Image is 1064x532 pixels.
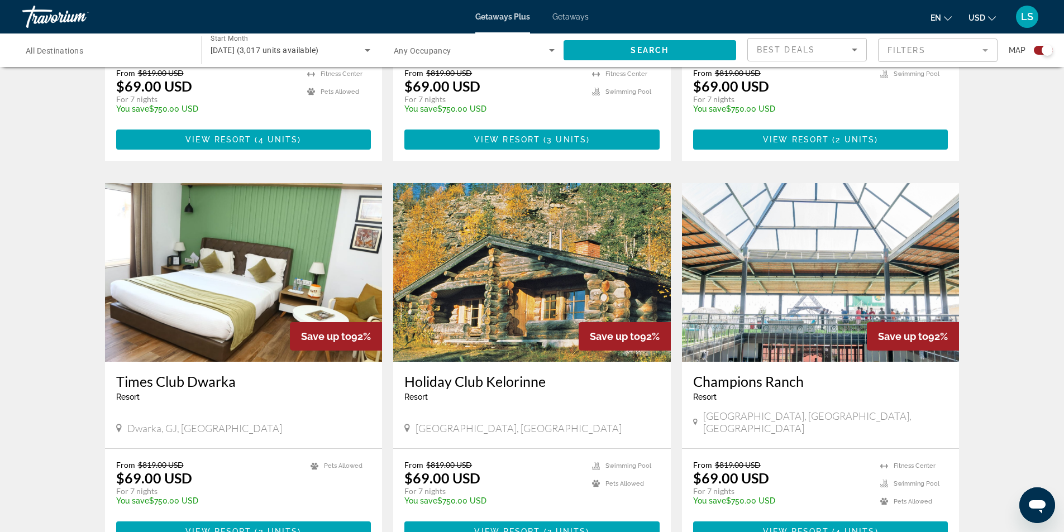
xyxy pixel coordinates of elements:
span: Search [631,46,669,55]
span: From [404,68,423,78]
p: $69.00 USD [404,78,480,94]
span: $819.00 USD [138,68,184,78]
button: Change currency [968,9,996,26]
a: Times Club Dwarka [116,373,371,390]
span: Swimming Pool [605,88,651,95]
span: Resort [693,392,717,401]
span: Save up to [590,330,640,342]
p: For 7 nights [404,486,581,496]
span: $819.00 USD [715,68,761,78]
span: $819.00 USD [715,460,761,469]
span: From [404,460,423,469]
span: From [693,68,712,78]
span: Resort [404,392,428,401]
p: $69.00 USD [116,78,192,94]
span: en [931,13,941,22]
span: Dwarka, GJ, [GEOGRAPHIC_DATA] [127,422,282,434]
p: For 7 nights [116,94,297,104]
span: You save [693,496,726,505]
button: Search [564,40,737,60]
span: Save up to [878,330,928,342]
span: You save [116,496,149,505]
div: 92% [579,322,671,351]
span: [DATE] (3,017 units available) [211,46,319,55]
p: For 7 nights [693,486,870,496]
img: F943E01X.jpg [682,183,960,362]
button: View Resort(2 units) [693,130,948,150]
span: Fitness Center [605,70,647,78]
a: Champions Ranch [693,373,948,390]
span: $819.00 USD [426,460,472,469]
span: ( ) [540,135,590,144]
span: View Resort [474,135,540,144]
span: From [116,460,135,469]
span: From [693,460,712,469]
button: View Resort(4 units) [116,130,371,150]
span: ( ) [829,135,878,144]
button: View Resort(3 units) [404,130,660,150]
span: You save [693,104,726,113]
button: Filter [878,38,998,63]
span: Map [1009,42,1025,58]
p: $750.00 USD [404,104,581,113]
p: $69.00 USD [693,469,769,486]
span: Pets Allowed [605,480,644,487]
span: 3 units [547,135,586,144]
p: $750.00 USD [693,496,870,505]
p: $69.00 USD [116,469,192,486]
span: ( ) [251,135,301,144]
span: 4 units [259,135,298,144]
span: LS [1021,11,1033,22]
p: For 7 nights [116,486,300,496]
span: Fitness Center [321,70,362,78]
span: $819.00 USD [426,68,472,78]
p: $750.00 USD [116,496,300,505]
span: [GEOGRAPHIC_DATA], [GEOGRAPHIC_DATA], [GEOGRAPHIC_DATA] [703,410,948,434]
span: View Resort [763,135,829,144]
img: DK30I01X.jpg [105,183,383,362]
button: Change language [931,9,952,26]
a: Getaways Plus [475,12,530,21]
span: Start Month [211,35,248,42]
a: Travorium [22,2,134,31]
span: Swimming Pool [894,480,939,487]
p: $750.00 USD [116,104,297,113]
p: $750.00 USD [693,104,870,113]
span: Fitness Center [894,462,936,469]
span: Swimming Pool [605,462,651,469]
span: From [116,68,135,78]
div: 92% [867,322,959,351]
p: $69.00 USD [693,78,769,94]
a: Holiday Club Kelorinne [404,373,660,390]
p: $750.00 USD [404,496,581,505]
span: You save [404,104,437,113]
span: Resort [116,392,140,401]
span: All Destinations [26,46,83,55]
div: 92% [290,322,382,351]
iframe: Button to launch messaging window [1019,487,1055,523]
mat-select: Sort by [757,43,857,56]
span: Pets Allowed [324,462,362,469]
p: For 7 nights [404,94,581,104]
span: Pets Allowed [894,498,932,505]
button: User Menu [1013,5,1042,28]
p: For 7 nights [693,94,870,104]
span: Swimming Pool [894,70,939,78]
span: 2 units [836,135,875,144]
a: Getaways [552,12,589,21]
span: $819.00 USD [138,460,184,469]
span: Any Occupancy [394,46,451,55]
span: Pets Allowed [321,88,359,95]
span: You save [116,104,149,113]
p: $69.00 USD [404,469,480,486]
span: USD [968,13,985,22]
span: [GEOGRAPHIC_DATA], [GEOGRAPHIC_DATA] [416,422,622,434]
